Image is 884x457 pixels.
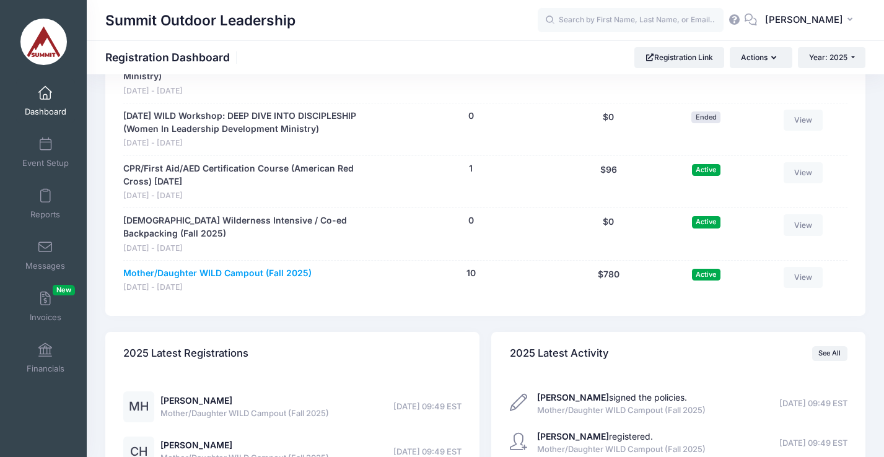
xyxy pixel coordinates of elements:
[784,267,823,288] a: View
[123,267,312,280] a: Mother/Daughter WILD Campout (Fall 2025)
[25,261,65,271] span: Messages
[558,162,659,202] div: $96
[105,6,295,35] h1: Summit Outdoor Leadership
[784,110,823,131] a: View
[123,137,378,149] span: [DATE] - [DATE]
[757,6,865,35] button: [PERSON_NAME]
[123,391,154,422] div: MH
[16,336,75,380] a: Financials
[537,392,609,403] strong: [PERSON_NAME]
[537,443,706,456] span: Mother/Daughter WILD Campout (Fall 2025)
[779,437,847,450] span: [DATE] 09:49 EST
[123,110,378,136] a: [DATE] WILD Workshop: DEEP DIVE INTO DISCIPLESHIP (Women In Leadership Development Ministry)
[27,363,64,374] span: Financials
[537,404,706,417] span: Mother/Daughter WILD Campout (Fall 2025)
[634,47,724,68] a: Registration Link
[393,401,462,413] span: [DATE] 09:49 EST
[510,336,609,371] h4: 2025 Latest Activity
[538,8,724,33] input: Search by First Name, Last Name, or Email...
[30,209,60,220] span: Reports
[16,131,75,174] a: Event Setup
[123,214,378,240] a: [DEMOGRAPHIC_DATA] Wilderness Intensive / Co-ed Backpacking (Fall 2025)
[123,336,248,371] h4: 2025 Latest Registrations
[160,395,232,406] a: [PERSON_NAME]
[692,269,720,281] span: Active
[123,190,378,202] span: [DATE] - [DATE]
[123,85,378,97] span: [DATE] - [DATE]
[784,162,823,183] a: View
[123,282,312,294] span: [DATE] - [DATE]
[765,13,843,27] span: [PERSON_NAME]
[123,243,378,255] span: [DATE] - [DATE]
[16,285,75,328] a: InvoicesNew
[22,158,69,168] span: Event Setup
[779,398,847,410] span: [DATE] 09:49 EST
[812,346,847,361] a: See All
[30,312,61,323] span: Invoices
[160,407,329,420] span: Mother/Daughter WILD Campout (Fall 2025)
[691,111,720,123] span: Ended
[469,162,473,175] button: 1
[468,110,474,123] button: 0
[53,285,75,295] span: New
[105,51,240,64] h1: Registration Dashboard
[16,182,75,225] a: Reports
[466,267,476,280] button: 10
[537,392,687,403] a: [PERSON_NAME]signed the policies.
[558,214,659,254] div: $0
[16,233,75,277] a: Messages
[692,216,720,228] span: Active
[809,53,847,62] span: Year: 2025
[123,162,378,188] a: CPR/First Aid/AED Certification Course (American Red Cross) [DATE]
[123,402,154,412] a: MH
[16,79,75,123] a: Dashboard
[20,19,67,65] img: Summit Outdoor Leadership
[798,47,865,68] button: Year: 2025
[468,214,474,227] button: 0
[160,440,232,450] a: [PERSON_NAME]
[558,110,659,149] div: $0
[730,47,792,68] button: Actions
[537,431,609,442] strong: [PERSON_NAME]
[558,267,659,294] div: $780
[692,164,720,176] span: Active
[537,431,653,442] a: [PERSON_NAME]registered.
[784,214,823,235] a: View
[25,107,66,117] span: Dashboard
